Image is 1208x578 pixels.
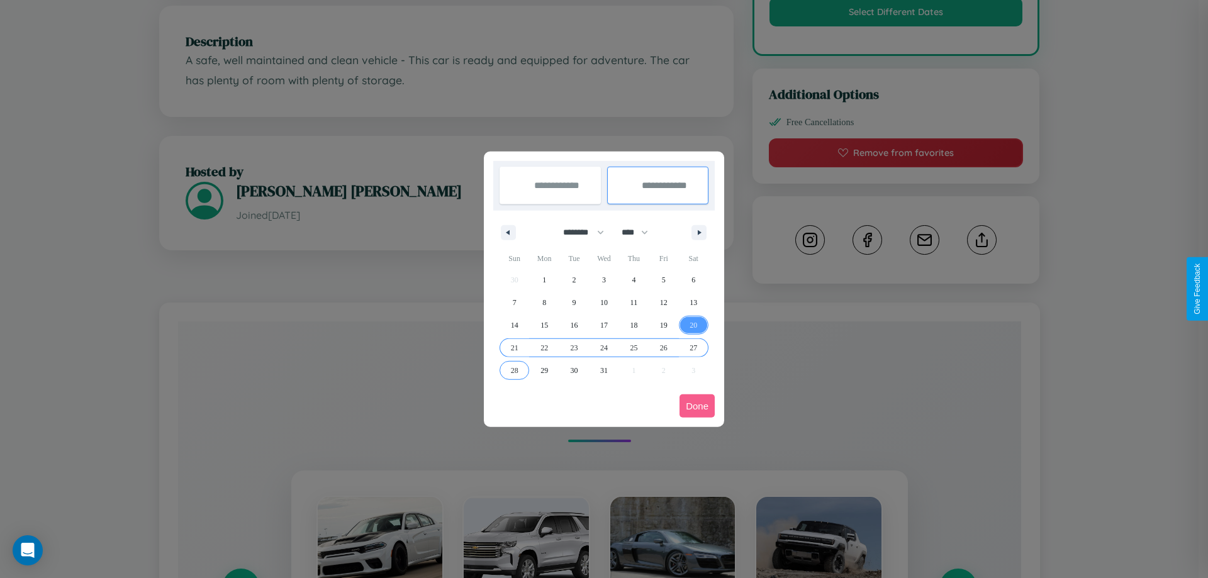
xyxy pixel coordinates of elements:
[589,248,618,269] span: Wed
[690,291,697,314] span: 13
[529,269,559,291] button: 1
[559,269,589,291] button: 2
[542,291,546,314] span: 8
[500,248,529,269] span: Sun
[660,314,668,336] span: 19
[649,336,678,359] button: 26
[619,269,649,291] button: 4
[679,269,708,291] button: 6
[1193,264,1202,314] div: Give Feedback
[500,314,529,336] button: 14
[679,291,708,314] button: 13
[529,248,559,269] span: Mon
[649,269,678,291] button: 5
[529,336,559,359] button: 22
[589,291,618,314] button: 10
[529,359,559,382] button: 29
[649,248,678,269] span: Fri
[600,314,608,336] span: 17
[600,336,608,359] span: 24
[589,359,618,382] button: 31
[559,336,589,359] button: 23
[679,314,708,336] button: 20
[619,314,649,336] button: 18
[632,269,635,291] span: 4
[690,336,697,359] span: 27
[529,314,559,336] button: 15
[619,248,649,269] span: Thu
[662,269,666,291] span: 5
[602,269,606,291] span: 3
[540,314,548,336] span: 15
[679,248,708,269] span: Sat
[690,314,697,336] span: 20
[649,314,678,336] button: 19
[500,291,529,314] button: 7
[511,359,518,382] span: 28
[589,269,618,291] button: 3
[559,314,589,336] button: 16
[573,269,576,291] span: 2
[513,291,517,314] span: 7
[589,336,618,359] button: 24
[619,336,649,359] button: 25
[589,314,618,336] button: 17
[559,248,589,269] span: Tue
[540,359,548,382] span: 29
[619,291,649,314] button: 11
[691,269,695,291] span: 6
[529,291,559,314] button: 8
[600,359,608,382] span: 31
[649,291,678,314] button: 12
[571,314,578,336] span: 16
[559,291,589,314] button: 9
[559,359,589,382] button: 30
[660,291,668,314] span: 12
[600,291,608,314] span: 10
[13,535,43,565] div: Open Intercom Messenger
[542,269,546,291] span: 1
[630,291,638,314] span: 11
[679,336,708,359] button: 27
[571,336,578,359] span: 23
[573,291,576,314] span: 9
[511,336,518,359] span: 21
[511,314,518,336] span: 14
[630,314,637,336] span: 18
[571,359,578,382] span: 30
[540,336,548,359] span: 22
[679,394,715,418] button: Done
[660,336,668,359] span: 26
[500,336,529,359] button: 21
[630,336,637,359] span: 25
[500,359,529,382] button: 28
